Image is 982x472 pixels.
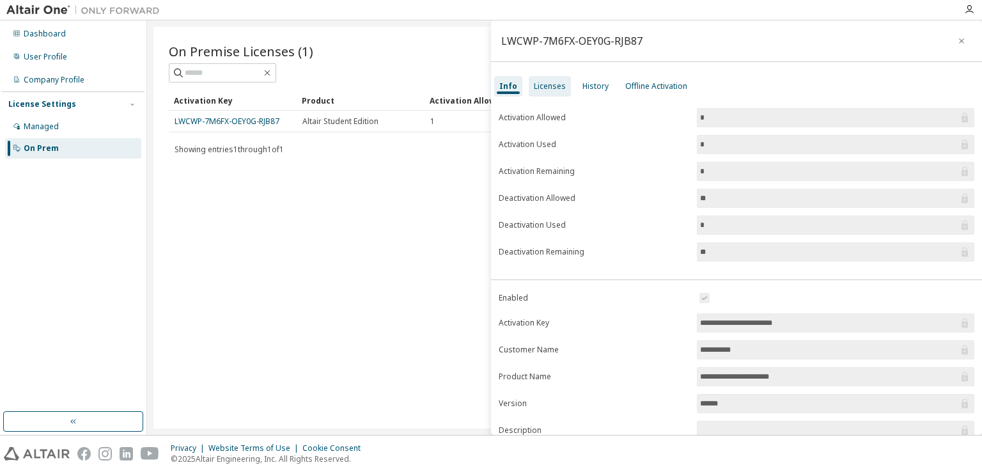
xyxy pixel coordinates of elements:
label: Product Name [499,372,689,382]
span: Altair Student Edition [302,116,378,127]
label: Enabled [499,293,689,303]
label: Customer Name [499,345,689,355]
div: License Settings [8,99,76,109]
div: Company Profile [24,75,84,85]
div: History [582,81,609,91]
div: Activation Allowed [430,90,547,111]
label: Deactivation Remaining [499,247,689,257]
label: Activation Allowed [499,113,689,123]
div: On Prem [24,143,59,153]
div: Website Terms of Use [208,443,302,453]
div: LWCWP-7M6FX-OEY0G-RJB87 [501,36,643,46]
label: Deactivation Used [499,220,689,230]
div: Managed [24,122,59,132]
div: User Profile [24,52,67,62]
div: Cookie Consent [302,443,368,453]
span: Showing entries 1 through 1 of 1 [175,144,284,155]
img: instagram.svg [98,447,112,460]
label: Version [499,398,689,409]
div: Product [302,90,419,111]
label: Activation Key [499,318,689,328]
img: Altair One [6,4,166,17]
img: facebook.svg [77,447,91,460]
div: Offline Activation [625,81,687,91]
label: Deactivation Allowed [499,193,689,203]
p: © 2025 Altair Engineering, Inc. All Rights Reserved. [171,453,368,464]
span: On Premise Licenses (1) [169,42,313,60]
img: altair_logo.svg [4,447,70,460]
div: Activation Key [174,90,292,111]
div: Info [499,81,517,91]
div: Privacy [171,443,208,453]
div: Dashboard [24,29,66,39]
label: Description [499,425,689,436]
img: linkedin.svg [120,447,133,460]
div: Licenses [534,81,566,91]
a: LWCWP-7M6FX-OEY0G-RJB87 [175,116,279,127]
label: Activation Remaining [499,166,689,177]
img: youtube.svg [141,447,159,460]
label: Activation Used [499,139,689,150]
span: 1 [430,116,435,127]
